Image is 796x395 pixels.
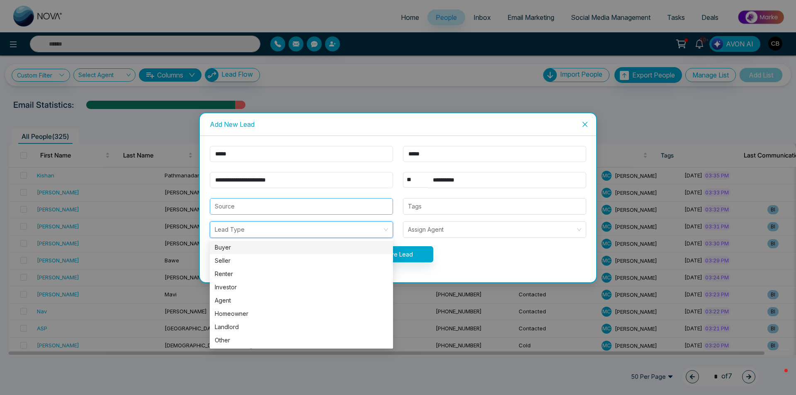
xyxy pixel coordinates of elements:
div: Agent [215,296,388,305]
div: Seller [215,256,388,265]
div: Buyer [210,241,393,254]
div: Homeowner [215,309,388,318]
div: Landlord [215,322,388,332]
div: Investor [215,283,388,292]
div: Other [210,334,393,347]
div: Other [215,336,388,345]
div: Renter [215,269,388,279]
div: Add New Lead [210,120,586,129]
div: Buyer [215,243,388,252]
div: Agent [210,294,393,307]
div: Seller [210,254,393,267]
iframe: Intercom live chat [768,367,788,387]
button: Close [574,113,596,136]
div: Landlord [210,320,393,334]
button: Save Lead [363,246,433,262]
div: Investor [210,281,393,294]
div: Homeowner [210,307,393,320]
span: close [582,121,588,128]
div: Renter [210,267,393,281]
